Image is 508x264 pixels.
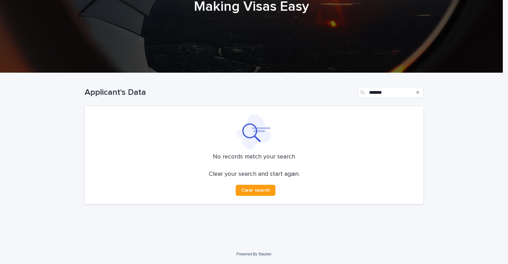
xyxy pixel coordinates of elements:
[236,252,271,256] a: Powered By Stacker
[93,153,415,161] p: No records match your search
[358,87,423,98] input: Search
[85,88,355,98] h1: Applicant's Data
[241,188,270,193] span: Clear search
[209,171,300,178] p: Clear your search and start again.
[236,185,275,196] button: Clear search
